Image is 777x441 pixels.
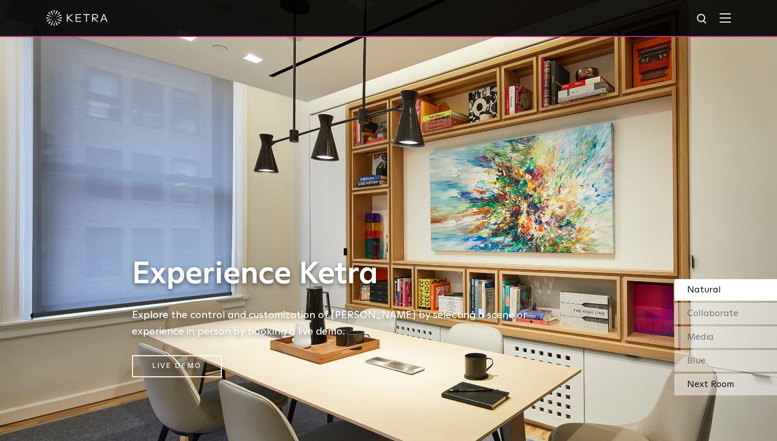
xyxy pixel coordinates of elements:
span: Media [687,333,714,342]
div: Next Room [674,374,777,395]
span: Collaborate [687,309,738,318]
a: Live Demo [132,355,222,377]
img: Hamburger%20Nav.svg [719,13,731,23]
span: Natural [687,285,721,295]
h1: Experience Ketra [132,258,543,291]
span: Blue [687,356,706,365]
img: ketra-logo-2019-white [46,10,108,26]
img: search icon [696,13,709,26]
h5: Explore the control and customization of [PERSON_NAME] by selecting a scene or experience in pers... [132,307,543,340]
